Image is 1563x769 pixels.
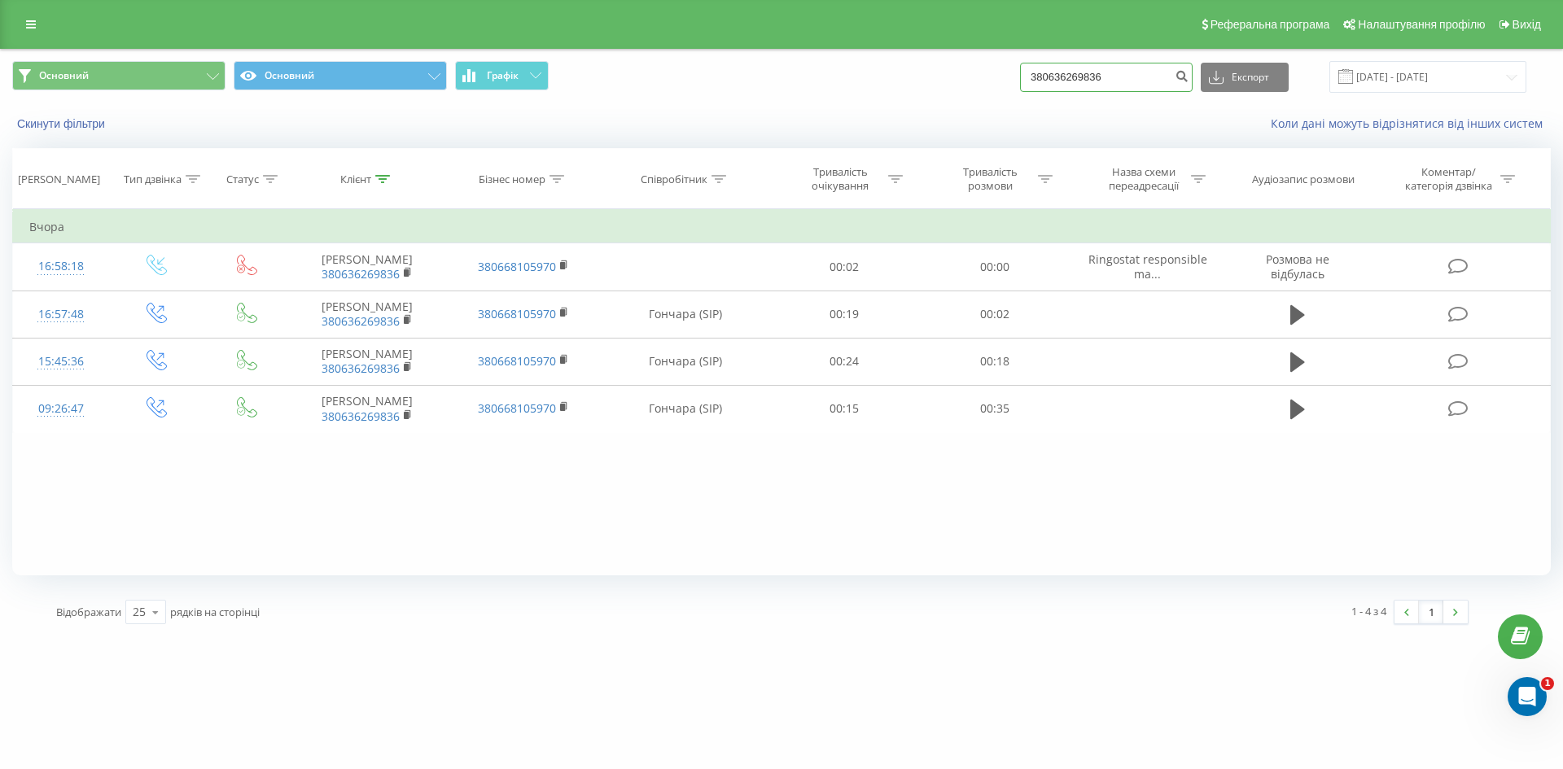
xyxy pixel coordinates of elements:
[1401,165,1496,193] div: Коментар/категорія дзвінка
[1541,677,1554,690] span: 1
[234,61,447,90] button: Основний
[919,291,1069,338] td: 00:02
[478,306,556,321] a: 380668105970
[1508,677,1547,716] iframe: Intercom live chat
[322,266,400,282] a: 380636269836
[601,385,769,432] td: Гончара (SIP)
[322,313,400,329] a: 380636269836
[1088,251,1207,282] span: Ringostat responsible ma...
[1513,18,1541,31] span: Вихід
[289,385,445,432] td: [PERSON_NAME]
[340,173,371,186] div: Клієнт
[947,165,1034,193] div: Тривалість розмови
[133,604,146,620] div: 25
[56,605,121,619] span: Відображати
[1201,63,1289,92] button: Експорт
[769,385,919,432] td: 00:15
[478,259,556,274] a: 380668105970
[12,61,225,90] button: Основний
[1358,18,1485,31] span: Налаштування профілю
[289,243,445,291] td: [PERSON_NAME]
[289,291,445,338] td: [PERSON_NAME]
[455,61,549,90] button: Графік
[797,165,884,193] div: Тривалість очікування
[479,173,545,186] div: Бізнес номер
[769,338,919,385] td: 00:24
[13,211,1551,243] td: Вчора
[1271,116,1551,131] a: Коли дані можуть відрізнятися вiд інших систем
[322,409,400,424] a: 380636269836
[29,346,93,378] div: 15:45:36
[487,70,519,81] span: Графік
[1266,251,1329,282] span: Розмова не відбулась
[170,605,260,619] span: рядків на сторінці
[769,243,919,291] td: 00:02
[1100,165,1187,193] div: Назва схеми переадресації
[919,243,1069,291] td: 00:00
[18,173,100,186] div: [PERSON_NAME]
[1211,18,1330,31] span: Реферальна програма
[124,173,182,186] div: Тип дзвінка
[39,69,89,82] span: Основний
[601,338,769,385] td: Гончара (SIP)
[919,385,1069,432] td: 00:35
[1020,63,1193,92] input: Пошук за номером
[12,116,113,131] button: Скинути фільтри
[29,393,93,425] div: 09:26:47
[1351,603,1386,619] div: 1 - 4 з 4
[919,338,1069,385] td: 00:18
[289,338,445,385] td: [PERSON_NAME]
[769,291,919,338] td: 00:19
[601,291,769,338] td: Гончара (SIP)
[478,400,556,416] a: 380668105970
[322,360,400,376] a: 380636269836
[29,251,93,282] div: 16:58:18
[1252,173,1355,186] div: Аудіозапис розмови
[478,353,556,369] a: 380668105970
[29,299,93,330] div: 16:57:48
[1419,601,1443,623] a: 1
[641,173,707,186] div: Співробітник
[226,173,259,186] div: Статус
